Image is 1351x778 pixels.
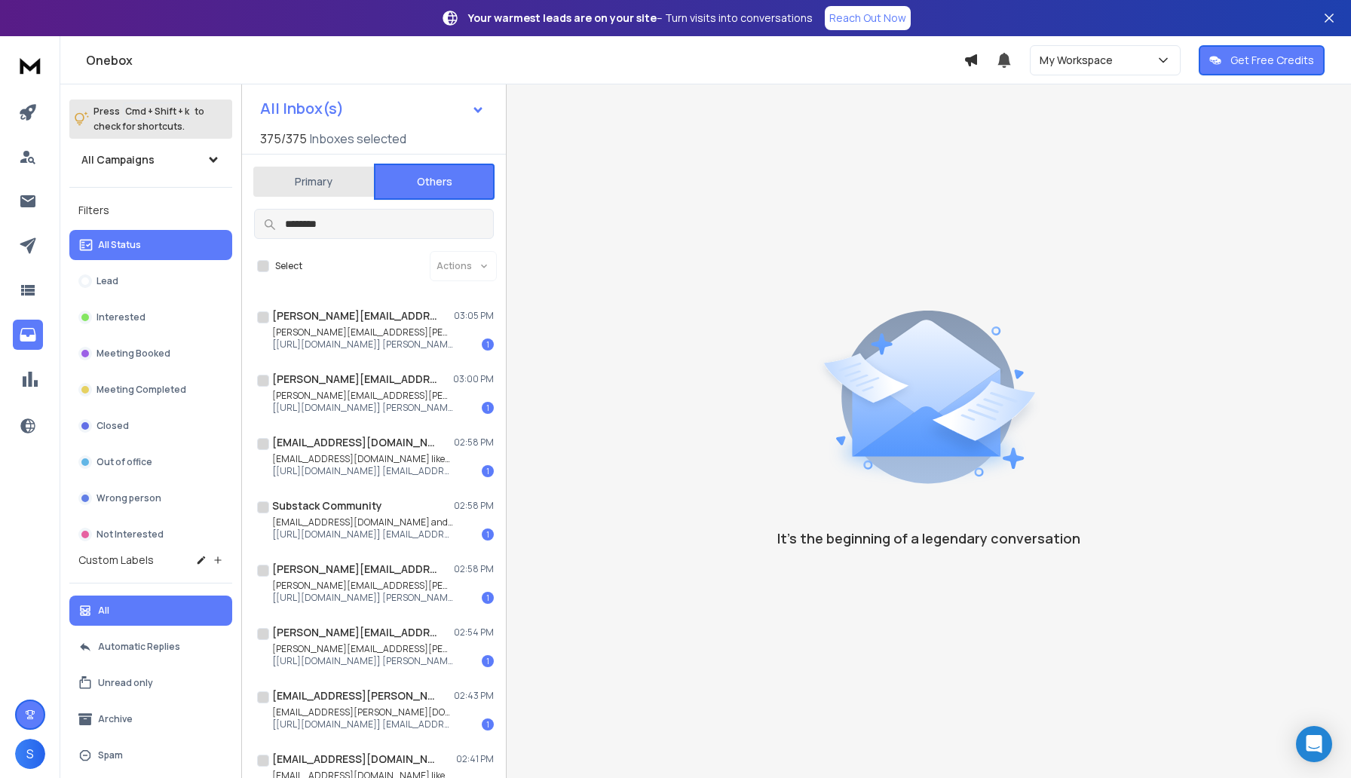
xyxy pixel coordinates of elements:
[272,372,438,387] h1: [PERSON_NAME][EMAIL_ADDRESS][PERSON_NAME][DOMAIN_NAME]
[272,498,382,513] h1: Substack Community
[69,230,232,260] button: All Status
[1230,53,1314,68] p: Get Free Credits
[81,152,155,167] h1: All Campaigns
[69,302,232,332] button: Interested
[96,492,161,504] p: Wrong person
[78,553,154,568] h3: Custom Labels
[272,688,438,703] h1: [EMAIL_ADDRESS][PERSON_NAME][DOMAIN_NAME]
[456,753,494,765] p: 02:41 PM
[272,453,453,465] p: [EMAIL_ADDRESS][DOMAIN_NAME] liked [DATE] AI &
[260,130,307,148] span: 375 / 375
[272,592,453,604] p: [[URL][DOMAIN_NAME]] [PERSON_NAME][EMAIL_ADDRESS][PERSON_NAME][DOMAIN_NAME] liked The opportunity...
[482,592,494,604] div: 1
[272,528,453,541] p: [[URL][DOMAIN_NAME]] [EMAIL_ADDRESS][DOMAIN_NAME] and [DOMAIN_NAME][EMAIL_ADDRESS][DOMAIN_NAME] l...
[86,51,963,69] h1: Onebox
[15,739,45,769] button: S
[69,338,232,369] button: Meeting Booked
[482,718,494,731] div: 1
[69,483,232,513] button: Wrong person
[272,435,438,450] h1: [EMAIL_ADDRESS][DOMAIN_NAME]
[96,348,170,360] p: Meeting Booked
[1040,53,1119,68] p: My Workspace
[272,655,453,667] p: [[URL][DOMAIN_NAME]] [PERSON_NAME][EMAIL_ADDRESS][PERSON_NAME][DOMAIN_NAME] liked Inside track: s...
[275,260,302,272] label: Select
[453,373,494,385] p: 03:00 PM
[482,465,494,477] div: 1
[272,643,453,655] p: [PERSON_NAME][EMAIL_ADDRESS][PERSON_NAME][DOMAIN_NAME] liked Inside track: startups,
[272,390,453,402] p: [PERSON_NAME][EMAIL_ADDRESS][PERSON_NAME][DOMAIN_NAME] liked Leaders’ digest: AI,
[825,6,911,30] a: Reach Out Now
[482,338,494,351] div: 1
[69,200,232,221] h3: Filters
[98,605,109,617] p: All
[69,596,232,626] button: All
[454,436,494,449] p: 02:58 PM
[482,402,494,414] div: 1
[468,11,657,25] strong: Your warmest leads are on your site
[829,11,906,26] p: Reach Out Now
[69,447,232,477] button: Out of office
[272,402,453,414] p: [[URL][DOMAIN_NAME]] [PERSON_NAME][EMAIL_ADDRESS][PERSON_NAME][DOMAIN_NAME] liked Leaders’ digest...
[272,465,453,477] p: [[URL][DOMAIN_NAME]] [EMAIL_ADDRESS][DOMAIN_NAME] liked [DATE] AI &
[248,93,497,124] button: All Inbox(s)
[98,677,153,689] p: Unread only
[454,690,494,702] p: 02:43 PM
[69,668,232,698] button: Unread only
[96,420,129,432] p: Closed
[69,519,232,550] button: Not Interested
[272,338,453,351] p: [[URL][DOMAIN_NAME]] [PERSON_NAME][EMAIL_ADDRESS][PERSON_NAME][DOMAIN_NAME] liked Quick brief for
[1199,45,1325,75] button: Get Free Credits
[96,456,152,468] p: Out of office
[253,165,374,198] button: Primary
[272,752,438,767] h1: [EMAIL_ADDRESS][DOMAIN_NAME]
[123,103,191,120] span: Cmd + Shift + k
[272,326,453,338] p: [PERSON_NAME][EMAIL_ADDRESS][PERSON_NAME][DOMAIN_NAME] liked Quick brief for
[69,740,232,770] button: Spam
[468,11,813,26] p: – Turn visits into conversations
[272,580,453,592] p: [PERSON_NAME][EMAIL_ADDRESS][PERSON_NAME][DOMAIN_NAME] liked The opportunity brief—tech
[777,528,1080,549] p: It’s the beginning of a legendary conversation
[98,749,123,761] p: Spam
[482,528,494,541] div: 1
[454,500,494,512] p: 02:58 PM
[69,266,232,296] button: Lead
[1296,726,1332,762] div: Open Intercom Messenger
[98,239,141,251] p: All Status
[98,713,133,725] p: Archive
[69,145,232,175] button: All Campaigns
[482,655,494,667] div: 1
[272,516,453,528] p: [EMAIL_ADDRESS][DOMAIN_NAME] and [DOMAIN_NAME][EMAIL_ADDRESS][DOMAIN_NAME] liked What
[98,641,180,653] p: Automatic Replies
[454,310,494,322] p: 03:05 PM
[272,562,438,577] h1: [PERSON_NAME][EMAIL_ADDRESS][PERSON_NAME][DOMAIN_NAME]
[272,308,438,323] h1: [PERSON_NAME][EMAIL_ADDRESS][PERSON_NAME][DOMAIN_NAME]
[69,704,232,734] button: Archive
[374,164,495,200] button: Others
[260,101,344,116] h1: All Inbox(s)
[454,626,494,639] p: 02:54 PM
[272,706,453,718] p: [EMAIL_ADDRESS][PERSON_NAME][DOMAIN_NAME] liked [DATE] AI &
[454,563,494,575] p: 02:58 PM
[15,51,45,79] img: logo
[272,625,438,640] h1: [PERSON_NAME][EMAIL_ADDRESS][PERSON_NAME][DOMAIN_NAME]
[310,130,406,148] h3: Inboxes selected
[272,718,453,731] p: [[URL][DOMAIN_NAME]] [EMAIL_ADDRESS][PERSON_NAME][DOMAIN_NAME] liked [DATE] AI &
[69,375,232,405] button: Meeting Completed
[93,104,204,134] p: Press to check for shortcuts.
[96,275,118,287] p: Lead
[96,311,146,323] p: Interested
[96,384,186,396] p: Meeting Completed
[96,528,164,541] p: Not Interested
[69,632,232,662] button: Automatic Replies
[69,411,232,441] button: Closed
